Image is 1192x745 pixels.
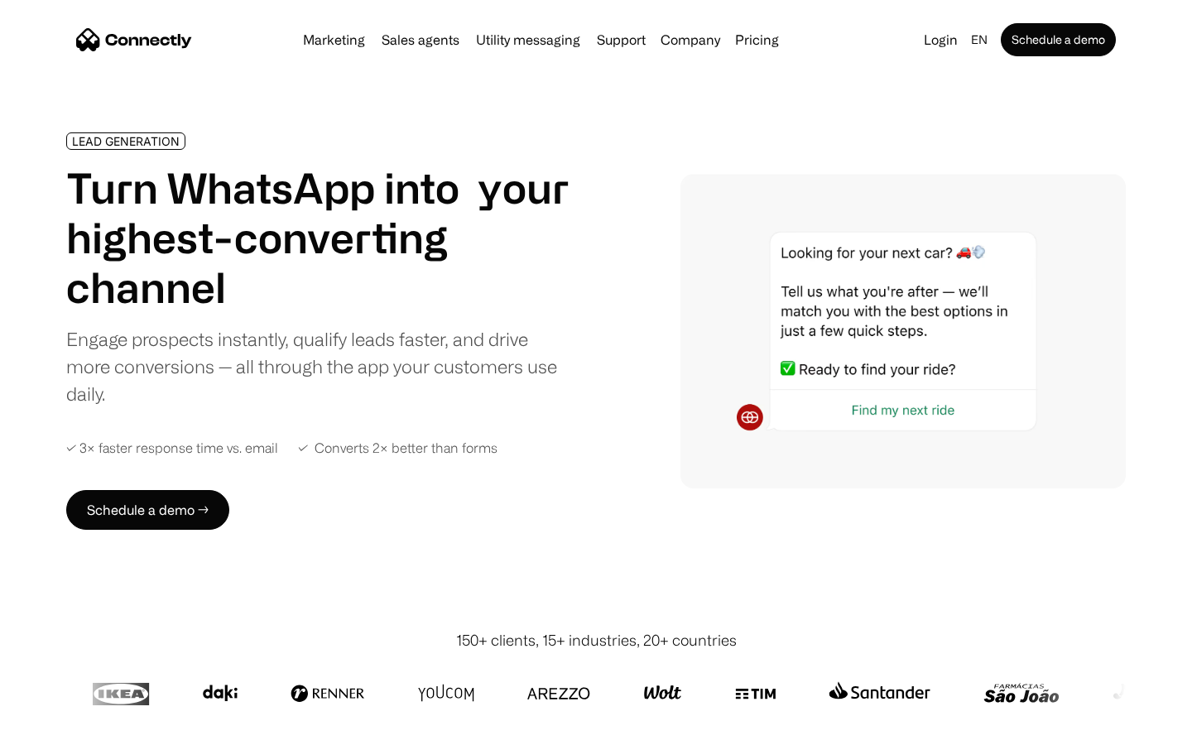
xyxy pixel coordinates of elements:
[17,714,99,739] aside: Language selected: English
[66,490,229,530] a: Schedule a demo →
[375,33,466,46] a: Sales agents
[72,135,180,147] div: LEAD GENERATION
[456,629,737,651] div: 150+ clients, 15+ industries, 20+ countries
[66,325,570,407] div: Engage prospects instantly, qualify leads faster, and drive more conversions — all through the ap...
[66,163,570,312] h1: Turn WhatsApp into your highest-converting channel
[298,440,497,456] div: ✓ Converts 2× better than forms
[661,28,720,51] div: Company
[971,28,988,51] div: en
[296,33,372,46] a: Marketing
[33,716,99,739] ul: Language list
[66,440,278,456] div: ✓ 3× faster response time vs. email
[590,33,652,46] a: Support
[1001,23,1116,56] a: Schedule a demo
[469,33,587,46] a: Utility messaging
[728,33,786,46] a: Pricing
[917,28,964,51] a: Login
